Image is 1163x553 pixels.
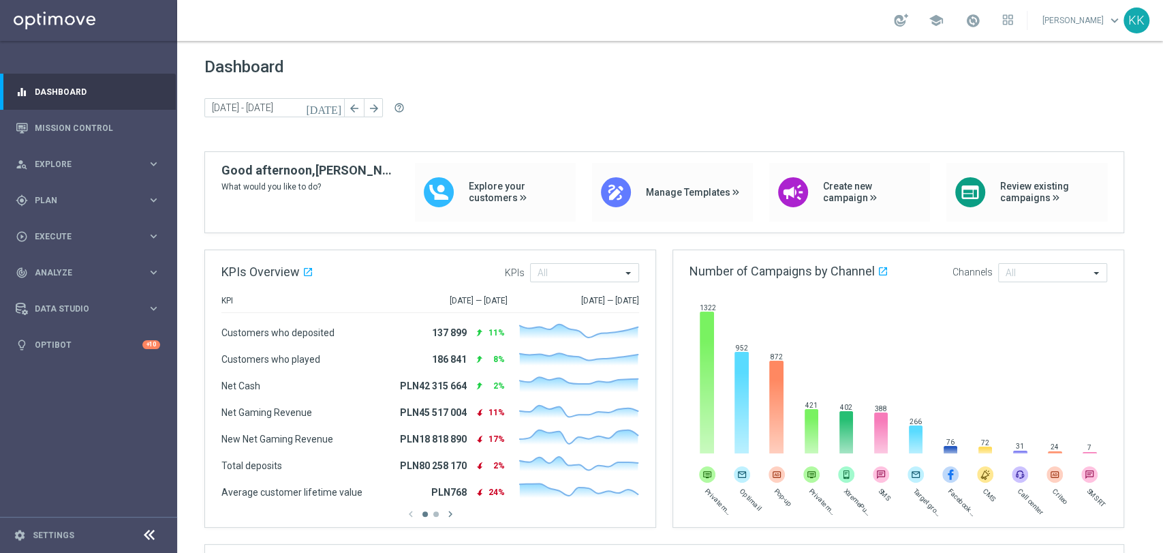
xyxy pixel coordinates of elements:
[15,87,161,98] button: equalizer Dashboard
[16,230,147,243] div: Execute
[147,302,160,315] i: keyboard_arrow_right
[16,158,28,170] i: person_search
[142,340,160,349] div: +10
[15,195,161,206] button: gps_fixed Plan keyboard_arrow_right
[147,266,160,279] i: keyboard_arrow_right
[35,233,147,241] span: Execute
[35,160,147,168] span: Explore
[147,158,160,170] i: keyboard_arrow_right
[16,267,147,279] div: Analyze
[16,110,160,146] div: Mission Control
[16,327,160,363] div: Optibot
[33,531,74,539] a: Settings
[16,303,147,315] div: Data Studio
[16,230,28,243] i: play_circle_outline
[15,267,161,278] button: track_changes Analyze keyboard_arrow_right
[15,123,161,134] button: Mission Control
[35,327,142,363] a: Optibot
[1123,8,1149,33] div: KK
[147,230,160,243] i: keyboard_arrow_right
[1041,10,1123,31] a: [PERSON_NAME]keyboard_arrow_down
[147,194,160,207] i: keyboard_arrow_right
[35,74,160,110] a: Dashboard
[16,267,28,279] i: track_changes
[15,340,161,350] button: lightbulb Optibot +10
[16,74,160,110] div: Dashboard
[16,158,147,170] div: Explore
[16,194,147,207] div: Plan
[35,196,147,205] span: Plan
[35,269,147,277] span: Analyze
[16,194,28,207] i: gps_fixed
[35,110,160,146] a: Mission Control
[35,305,147,313] span: Data Studio
[16,86,28,98] i: equalizer
[929,13,944,28] span: school
[15,231,161,242] button: play_circle_outline Execute keyboard_arrow_right
[16,339,28,351] i: lightbulb
[15,159,161,170] button: person_search Explore keyboard_arrow_right
[1107,13,1122,28] span: keyboard_arrow_down
[15,303,161,314] button: Data Studio keyboard_arrow_right
[14,529,26,541] i: settings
